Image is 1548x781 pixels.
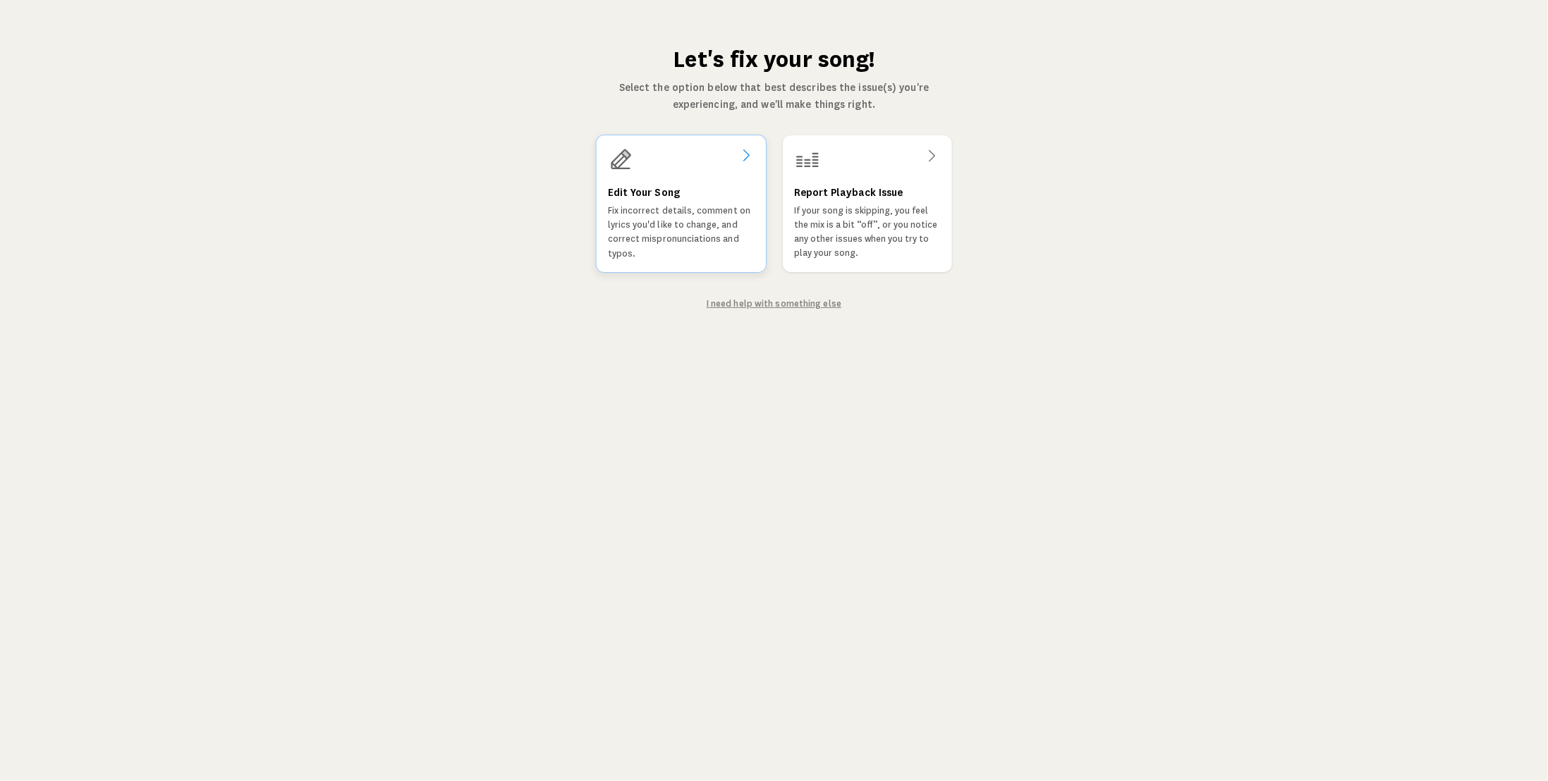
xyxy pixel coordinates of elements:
[783,135,952,272] a: Report Playback IssueIf your song is skipping, you feel the mix is a bit “off”, or you notice any...
[795,204,940,260] p: If your song is skipping, you feel the mix is a bit “off”, or you notice any other issues when yo...
[597,135,766,272] a: Edit Your SongFix incorrect details, comment on lyrics you'd like to change, and correct mispronu...
[607,204,754,261] p: Fix incorrect details, comment on lyrics you'd like to change, and correct mispronunciations and ...
[595,79,953,113] p: Select the option below that best describes the issue(s) you're experiencing, and we'll make thin...
[595,45,953,73] h1: Let's fix your song!
[607,184,679,201] h3: Edit Your Song
[795,184,903,201] h3: Report Playback Issue
[707,299,841,309] a: I need help with something else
